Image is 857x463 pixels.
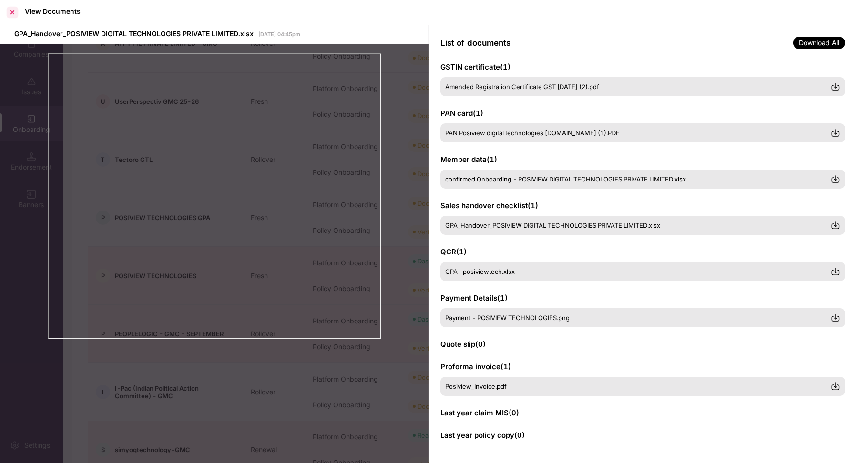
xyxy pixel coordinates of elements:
[445,129,620,137] span: PAN Posiview digital technologies [DOMAIN_NAME] (1).PDF
[440,38,510,48] span: List of documents
[14,30,254,38] span: GPA_Handover_POSIVIEW DIGITAL TECHNOLOGIES PRIVATE LIMITED.xlsx
[831,267,840,276] img: svg+xml;base64,PHN2ZyBpZD0iRG93bmxvYWQtMzJ4MzIiIHhtbG5zPSJodHRwOi8vd3d3LnczLm9yZy8yMDAwL3N2ZyIgd2...
[445,314,570,322] span: Payment - POSIVIEW TECHNOLOGIES.png
[445,382,507,390] span: Posiview_Invoice.pdf
[440,340,486,349] span: Quote slip ( 0 )
[793,37,845,49] span: Download All
[440,62,510,71] span: GSTIN certificate ( 1 )
[831,313,840,322] img: svg+xml;base64,PHN2ZyBpZD0iRG93bmxvYWQtMzJ4MzIiIHhtbG5zPSJodHRwOi8vd3d3LnczLm9yZy8yMDAwL3N2ZyIgd2...
[440,408,519,417] span: Last year claim MIS ( 0 )
[831,128,840,138] img: svg+xml;base64,PHN2ZyBpZD0iRG93bmxvYWQtMzJ4MzIiIHhtbG5zPSJodHRwOi8vd3d3LnczLm9yZy8yMDAwL3N2ZyIgd2...
[48,53,381,339] iframe: msdoc-iframe
[445,268,515,275] span: GPA- posiviewtech.xlsx
[831,82,840,91] img: svg+xml;base64,PHN2ZyBpZD0iRG93bmxvYWQtMzJ4MzIiIHhtbG5zPSJodHRwOi8vd3d3LnczLm9yZy8yMDAwL3N2ZyIgd2...
[831,221,840,230] img: svg+xml;base64,PHN2ZyBpZD0iRG93bmxvYWQtMzJ4MzIiIHhtbG5zPSJodHRwOi8vd3d3LnczLm9yZy8yMDAwL3N2ZyIgd2...
[440,293,508,302] span: Payment Details ( 1 )
[445,83,599,91] span: Amended Registration Certificate GST [DATE] (2).pdf
[440,109,483,118] span: PAN card ( 1 )
[440,155,497,164] span: Member data ( 1 )
[445,175,686,183] span: confirmed Onboarding - POSIVIEW DIGITAL TECHNOLOGIES PRIVATE LIMITED.xlsx
[258,31,300,38] span: [DATE] 04:45pm
[445,221,660,229] span: GPA_Handover_POSIVIEW DIGITAL TECHNOLOGIES PRIVATE LIMITED.xlsx
[440,201,538,210] span: Sales handover checklist ( 1 )
[831,382,840,391] img: svg+xml;base64,PHN2ZyBpZD0iRG93bmxvYWQtMzJ4MzIiIHhtbG5zPSJodHRwOi8vd3d3LnczLm9yZy8yMDAwL3N2ZyIgd2...
[440,362,511,371] span: Proforma invoice ( 1 )
[831,174,840,184] img: svg+xml;base64,PHN2ZyBpZD0iRG93bmxvYWQtMzJ4MzIiIHhtbG5zPSJodHRwOi8vd3d3LnczLm9yZy8yMDAwL3N2ZyIgd2...
[440,431,525,440] span: Last year policy copy ( 0 )
[25,7,81,15] div: View Documents
[440,247,467,256] span: QCR ( 1 )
